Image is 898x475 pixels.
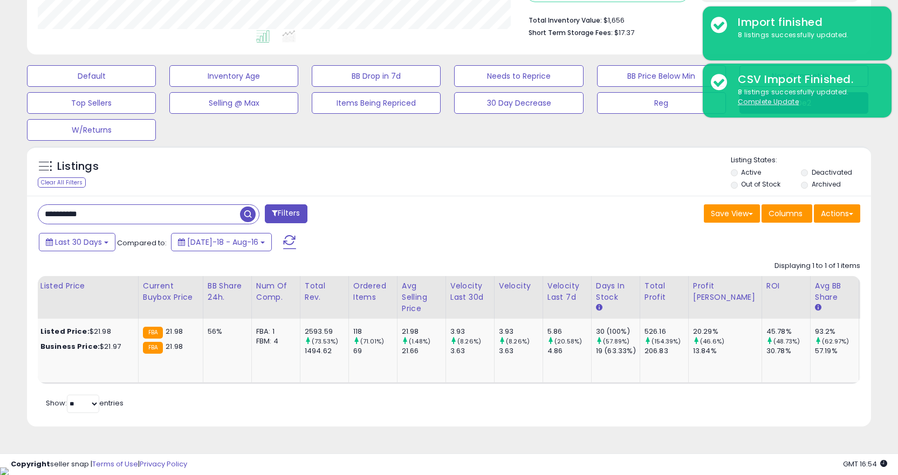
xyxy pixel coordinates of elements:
small: (46.6%) [700,337,724,346]
span: Last 30 Days [55,237,102,247]
div: Velocity Last 30d [450,280,490,303]
small: (154.39%) [652,337,681,346]
div: Velocity Last 7d [547,280,587,303]
div: Import finished [730,15,883,30]
div: seller snap | | [11,459,187,470]
div: 13.84% [693,346,762,356]
button: BB Price Below Min [597,65,726,87]
b: Total Inventory Value: [529,16,602,25]
button: Default [27,65,156,87]
label: Deactivated [812,168,852,177]
button: Items Being Repriced [312,92,441,114]
div: Avg BB Share [815,280,854,303]
div: 3.93 [499,327,543,336]
small: FBA [143,342,163,354]
button: [DATE]-18 - Aug-16 [171,233,272,251]
small: (73.53%) [312,337,338,346]
div: 69 [353,346,397,356]
u: Complete Update [738,97,799,106]
button: Top Sellers [27,92,156,114]
small: FBA [143,327,163,339]
div: Displaying 1 to 1 of 1 items [774,261,860,271]
small: (71.01%) [360,337,384,346]
button: Selling @ Max [169,92,298,114]
div: Listed Price [40,280,134,292]
button: Columns [762,204,812,223]
small: (8.26%) [457,337,481,346]
button: Inventory Age [169,65,298,87]
button: Save View [704,204,760,223]
small: (48.73%) [773,337,800,346]
span: 2025-09-16 16:54 GMT [843,459,887,469]
button: 30 Day Decrease [454,92,583,114]
div: 45.78% [766,327,810,336]
div: 206.83 [645,346,688,356]
div: 21.66 [402,346,445,356]
div: Clear All Filters [38,177,86,188]
label: Active [741,168,761,177]
span: Compared to: [117,238,167,248]
span: 21.98 [166,326,183,336]
b: Listed Price: [40,326,90,336]
small: (1.48%) [409,337,430,346]
div: Days In Stock [596,280,635,303]
div: BB Share 24h. [208,280,247,303]
button: Actions [814,204,860,223]
li: $1,656 [529,13,852,26]
h5: Listings [57,159,99,174]
button: W/Returns [27,119,156,141]
div: 3.93 [450,327,494,336]
div: Current Buybox Price [143,280,198,303]
div: Avg Selling Price [402,280,441,314]
small: (20.58%) [554,337,582,346]
div: 30 (100%) [596,327,640,336]
div: Total Rev. [305,280,344,303]
div: $21.98 [40,327,130,336]
div: CSV Import Finished. [730,72,883,87]
div: 8 listings successfully updated. [730,30,883,40]
button: BB Drop in 7d [312,65,441,87]
span: $17.37 [614,27,634,38]
div: 3.63 [450,346,494,356]
div: $21.97 [40,342,130,352]
div: 4.86 [547,346,591,356]
div: 21.98 [402,327,445,336]
button: Reg [597,92,726,114]
div: 1494.62 [305,346,348,356]
div: 20.29% [693,327,762,336]
div: 93.2% [815,327,859,336]
small: (57.89%) [603,337,629,346]
p: Listing States: [731,155,871,166]
label: Archived [812,180,841,189]
b: Short Term Storage Fees: [529,28,613,37]
div: 8 listings successfully updated. [730,87,883,107]
div: 5.86 [547,327,591,336]
div: 118 [353,327,397,336]
a: Privacy Policy [140,459,187,469]
div: Profit [PERSON_NAME] [693,280,757,303]
div: 19 (63.33%) [596,346,640,356]
small: Days In Stock. [596,303,602,313]
a: Terms of Use [92,459,138,469]
div: Velocity [499,280,538,292]
span: Show: entries [46,398,124,408]
button: Last 30 Days [39,233,115,251]
div: 30.78% [766,346,810,356]
small: Avg BB Share. [815,303,821,313]
b: Business Price: [40,341,100,352]
small: (62.97%) [822,337,849,346]
div: 3.63 [499,346,543,356]
span: 21.98 [166,341,183,352]
div: FBA: 1 [256,327,292,336]
button: Filters [265,204,307,223]
small: (8.26%) [506,337,530,346]
div: FBM: 4 [256,336,292,346]
button: Needs to Reprice [454,65,583,87]
span: Columns [769,208,803,219]
div: Ordered Items [353,280,393,303]
div: 56% [208,327,243,336]
div: ROI [766,280,806,292]
span: [DATE]-18 - Aug-16 [187,237,258,247]
strong: Copyright [11,459,50,469]
div: 2593.59 [305,327,348,336]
